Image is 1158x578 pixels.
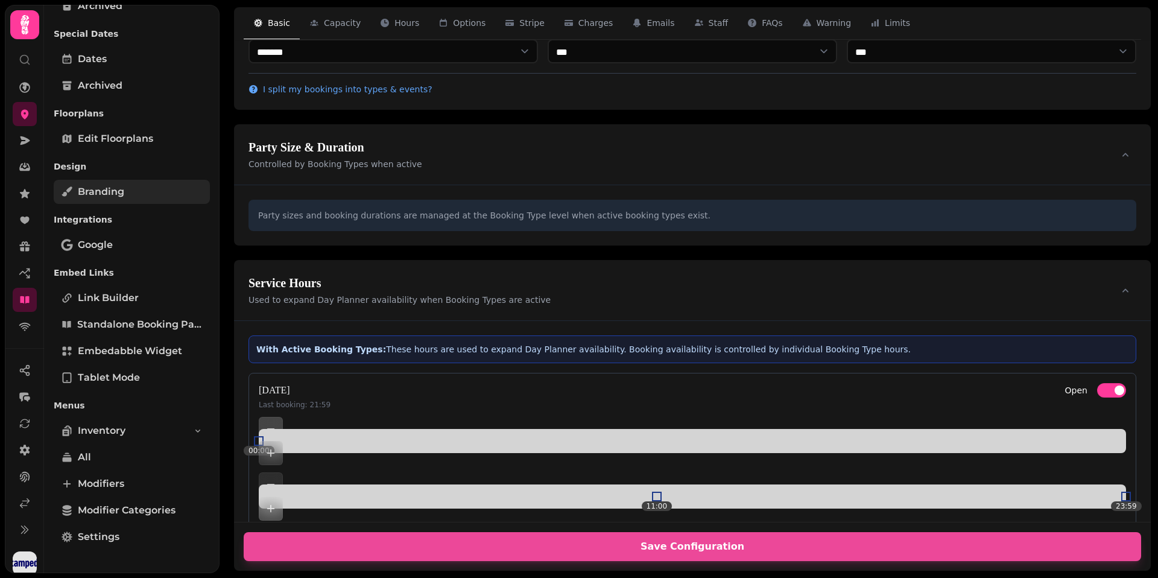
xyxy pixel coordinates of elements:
span: Warning [817,17,852,29]
p: Integrations [54,209,210,230]
span: Staff [709,17,729,29]
button: Warning [793,7,861,40]
span: Save Configuration [258,542,1127,551]
p: Floorplans [54,103,210,124]
span: FAQs [762,17,782,29]
span: Emails [647,17,674,29]
span: Dates [78,52,107,66]
p: Design [54,156,210,177]
p: Used to expand Day Planner availability when Booking Types are active [248,294,551,306]
span: Settings [78,530,119,544]
h4: [DATE] [259,383,331,398]
a: Embedabble widget [54,339,210,363]
a: Branding [54,180,210,204]
a: All [54,445,210,469]
button: Add item [259,417,283,441]
span: Modifiers [78,477,124,491]
span: Inventory [78,424,125,438]
a: Modifier Categories [54,498,210,522]
button: Options [429,7,495,40]
p: Last booking: 21:59 [259,400,331,410]
span: Charges [578,17,613,29]
span: Hours [394,17,419,29]
label: Open [1065,383,1087,398]
span: Options [453,17,486,29]
span: Standalone booking page [77,317,203,332]
button: Add item [259,497,283,521]
a: Tablet mode [54,366,210,390]
span: Google [78,238,113,252]
a: Standalone booking page [54,313,210,337]
a: Settings [54,525,210,549]
a: Modifiers [54,472,210,496]
button: Basic [244,7,300,40]
button: FAQs [738,7,792,40]
span: Embedabble widget [78,344,182,358]
p: Special Dates [54,23,210,45]
button: Stripe [495,7,554,40]
span: Stripe [519,17,545,29]
p: These hours are used to expand Day Planner availability. Booking availability is controlled by in... [256,343,1128,355]
h3: Party Size & Duration [248,139,422,156]
button: I split my bookings into types & events? [248,83,432,95]
a: Inventory [54,419,210,443]
img: User avatar [13,551,37,576]
button: User avatar [10,551,39,576]
p: Menus [54,395,210,416]
a: Archived [54,74,210,98]
a: Dates [54,47,210,71]
span: Tablet mode [78,370,140,385]
span: All [78,450,91,465]
button: Save Configuration [244,532,1141,561]
button: Staff [685,7,738,40]
span: Branding [78,185,124,199]
span: Modifier Categories [78,503,176,518]
span: Link Builder [78,291,139,305]
a: Link Builder [54,286,210,310]
p: Controlled by Booking Types when active [248,158,422,170]
button: Capacity [300,7,370,40]
span: Basic [268,17,290,29]
button: Add item [259,472,283,497]
button: Add item [259,441,283,465]
span: Capacity [324,17,361,29]
p: Party sizes and booking durations are managed at the Booking Type level when active booking types... [258,209,1127,221]
button: Emails [622,7,684,40]
a: Edit Floorplans [54,127,210,151]
span: Edit Floorplans [78,132,153,146]
h3: Service Hours [248,275,551,291]
a: Google [54,233,210,257]
p: Embed Links [54,262,210,284]
button: Charges [554,7,623,40]
button: Hours [370,7,429,40]
strong: With Active Booking Types: [256,345,386,354]
span: Limits [885,17,910,29]
button: Limits [861,7,920,40]
span: Archived [78,78,122,93]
